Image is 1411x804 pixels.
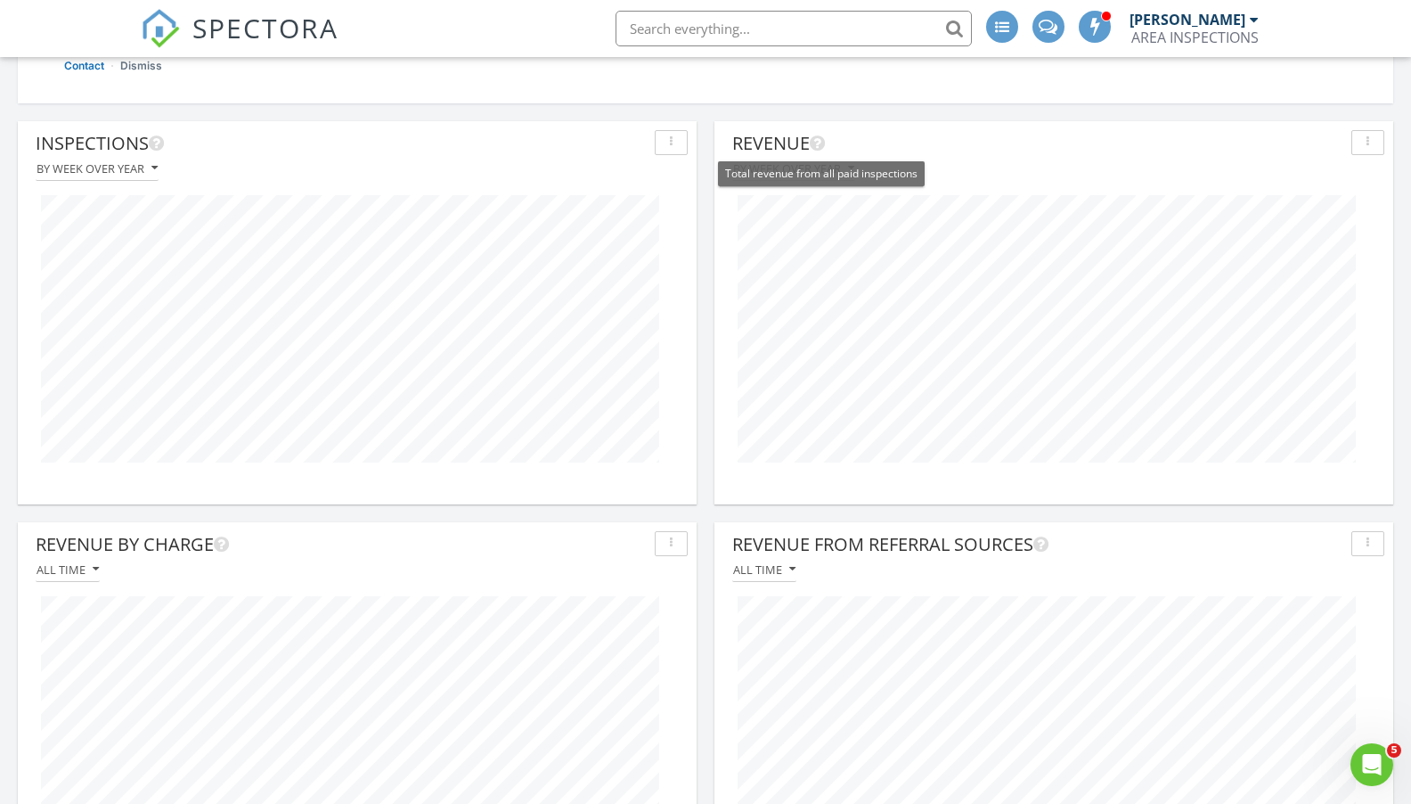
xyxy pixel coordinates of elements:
button: All time [732,558,796,582]
button: By week over year [732,157,855,181]
a: Dismiss [120,57,162,75]
button: All time [36,558,100,582]
a: SPECTORA [141,24,338,62]
input: Search everything... [616,11,972,46]
img: The Best Home Inspection Software - Spectora [141,9,180,48]
div: AREA INSPECTIONS [1131,29,1259,46]
div: By week over year [733,162,854,175]
button: By week over year [36,157,159,181]
div: By week over year [37,162,158,175]
span: SPECTORA [192,9,338,46]
div: All time [733,563,795,576]
a: Contact [64,57,104,75]
span: 5 [1387,743,1401,758]
div: All time [37,563,99,576]
div: [PERSON_NAME] [1130,11,1245,29]
div: Revenue From Referral Sources [732,531,1344,558]
iframe: Intercom live chat [1350,743,1393,786]
div: Revenue [732,130,1344,157]
div: Inspections [36,130,648,157]
div: Revenue By Charge [36,531,648,558]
